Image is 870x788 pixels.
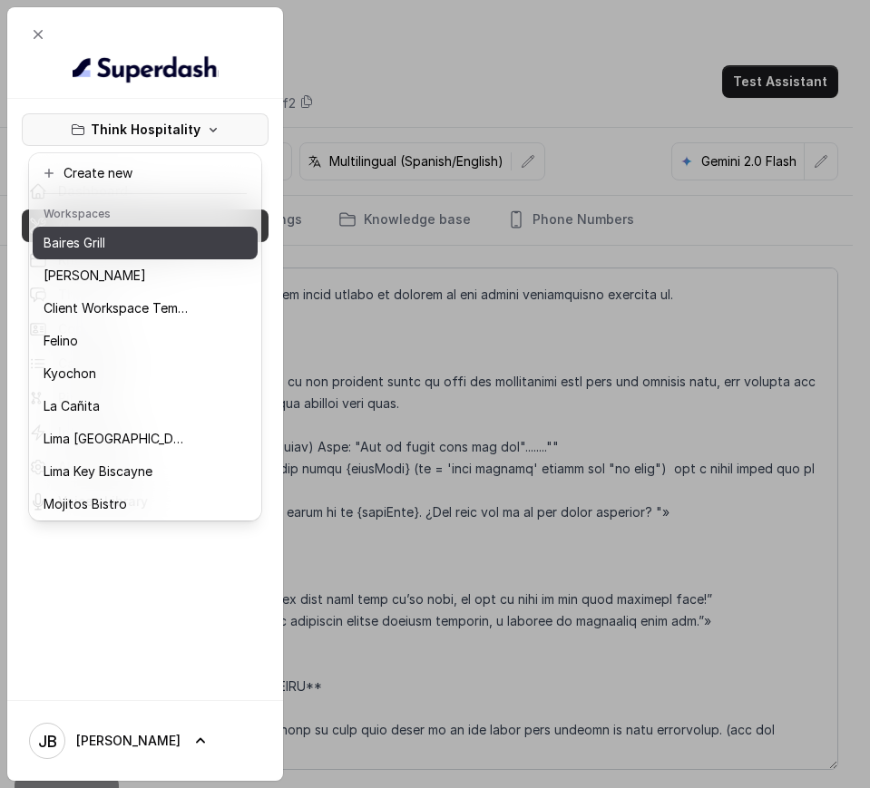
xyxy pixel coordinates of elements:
p: Gemini 2.0 Flash [701,152,797,170]
p: Multilingual (Spanish/English) [329,152,503,170]
p: Felino [44,330,78,352]
p: Mojitos Bistro [44,493,127,515]
button: Create new [33,157,258,190]
a: Phone Numbers [503,196,638,245]
p: Lima Key Biscayne [44,461,152,482]
p: [PERSON_NAME] [44,265,146,287]
div: Think Hospitality [29,153,261,520]
header: Workspaces [33,198,258,227]
svg: google logo [679,154,694,169]
textarea: # Loremipsum Dolo • Sitamet cons: Adipisci / Elitsed • Doeiusm tempo in utlabore: Etdo magnaa / E... [15,268,838,770]
a: Knowledge base [335,196,474,245]
p: Think Hospitality [91,119,200,141]
p: Client Workspace Template [44,297,189,319]
button: Think Hospitality [22,113,269,146]
button: Test Assistant [722,65,838,98]
nav: Tabs [15,196,838,245]
p: Kyochon [44,363,96,384]
p: Baires Grill [44,232,105,254]
p: Lima [GEOGRAPHIC_DATA] [44,428,189,450]
p: La Cañita [44,395,100,417]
